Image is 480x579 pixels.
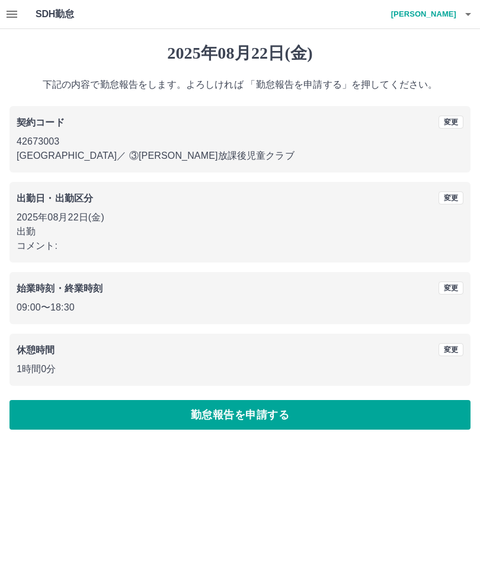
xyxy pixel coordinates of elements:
[17,193,93,203] b: 出勤日・出勤区分
[17,283,103,293] b: 始業時刻・終業時刻
[439,281,463,295] button: 変更
[17,117,65,127] b: 契約コード
[17,149,463,163] p: [GEOGRAPHIC_DATA] ／ ③[PERSON_NAME]放課後児童クラブ
[439,116,463,129] button: 変更
[17,345,55,355] b: 休憩時間
[9,78,471,92] p: 下記の内容で勤怠報告をします。よろしければ 「勤怠報告を申請する」を押してください。
[439,191,463,204] button: 変更
[439,343,463,356] button: 変更
[17,225,463,239] p: 出勤
[17,362,463,376] p: 1時間0分
[9,43,471,63] h1: 2025年08月22日(金)
[17,210,463,225] p: 2025年08月22日(金)
[17,239,463,253] p: コメント:
[17,300,463,315] p: 09:00 〜 18:30
[17,135,463,149] p: 42673003
[9,400,471,430] button: 勤怠報告を申請する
